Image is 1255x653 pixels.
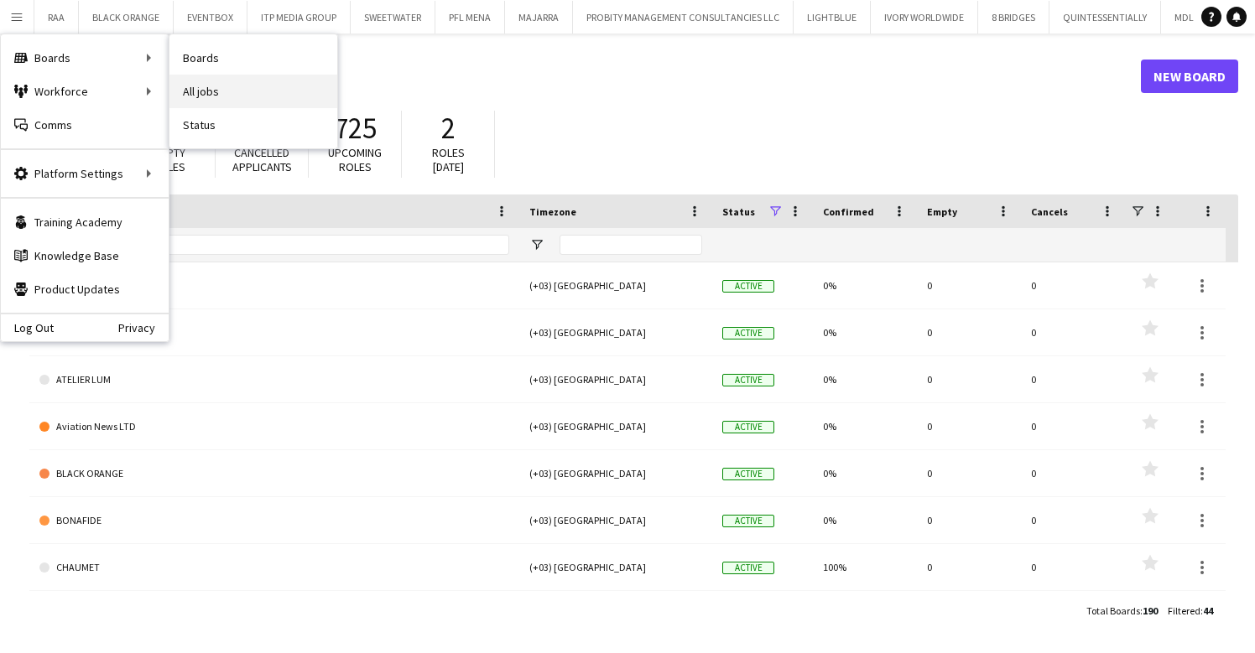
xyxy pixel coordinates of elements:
a: ELECTRA SOLUTIONS [39,591,509,638]
div: 0 [917,356,1021,402]
a: Product Updates [1,272,169,306]
button: Open Filter Menu [529,237,544,252]
div: (+03) [GEOGRAPHIC_DATA] [519,450,712,496]
div: 0% [813,450,917,496]
span: 725 [334,110,377,147]
button: QUINTESSENTIALLY [1049,1,1161,34]
span: Status [722,205,755,218]
span: Active [722,515,774,527]
div: (+03) [GEOGRAPHIC_DATA] [519,309,712,355]
span: 2 [441,110,456,147]
a: Comms [1,108,169,142]
div: Workforce [1,75,169,108]
a: Privacy [118,321,169,334]
a: AKANA [39,309,509,356]
span: Roles [DATE] [432,145,465,174]
a: Aviation News LTD [39,403,509,450]
a: CHAUMET [39,544,509,591]
span: Active [722,562,774,574]
button: PROBITY MANAGEMENT CONSULTANCIES LLC [573,1,794,34]
a: ATELIER LUM [39,356,509,403]
div: 0 [917,309,1021,355]
div: 0 [1021,309,1125,355]
button: SWEETWATER [351,1,435,34]
a: BONAFIDE [39,497,509,544]
div: : [1086,594,1158,627]
div: 0 [1021,262,1125,308]
span: 190 [1143,604,1158,617]
div: 0 [1021,497,1125,543]
button: LIGHTBLUE [794,1,871,34]
button: BLACK ORANGE [79,1,174,34]
a: Knowledge Base [1,239,169,272]
a: Status [169,108,337,142]
button: MDL BEAST [1161,1,1237,34]
span: Active [722,374,774,386]
div: 0 [1021,591,1125,637]
button: MAJARRA [505,1,573,34]
span: Confirmed [823,205,874,218]
button: PFL MENA [435,1,505,34]
div: 0% [813,497,917,543]
div: 0% [813,591,917,637]
h1: Boards [29,64,1141,89]
div: 0 [1021,356,1125,402]
div: 0% [813,262,917,308]
span: Empty [927,205,957,218]
div: Platform Settings [1,157,169,190]
div: 0 [917,450,1021,496]
span: Filtered [1168,604,1200,617]
button: RAA [34,1,79,34]
div: 100% [813,544,917,590]
button: 8 BRIDGES [978,1,1049,34]
div: 0% [813,309,917,355]
a: BLACK ORANGE [39,450,509,497]
button: IVORY WORLDWIDE [871,1,978,34]
span: Active [722,280,774,293]
div: Boards [1,41,169,75]
a: Log Out [1,321,54,334]
span: Upcoming roles [328,145,382,174]
div: (+03) [GEOGRAPHIC_DATA] [519,591,712,637]
a: All jobs [169,75,337,108]
span: Timezone [529,205,576,218]
div: 0 [1021,403,1125,449]
span: Active [722,327,774,339]
div: 0 [917,591,1021,637]
div: 0% [813,403,917,449]
button: EVENTBOX [174,1,247,34]
div: (+03) [GEOGRAPHIC_DATA] [519,497,712,543]
input: Board name Filter Input [70,235,509,255]
button: ITP MEDIA GROUP [247,1,351,34]
span: Cancels [1031,205,1068,218]
div: 0 [917,544,1021,590]
div: (+03) [GEOGRAPHIC_DATA] [519,403,712,449]
div: (+03) [GEOGRAPHIC_DATA] [519,262,712,308]
div: 0% [813,356,917,402]
div: 0 [1021,450,1125,496]
div: 0 [1021,544,1125,590]
div: (+03) [GEOGRAPHIC_DATA] [519,356,712,402]
span: Cancelled applicants [232,145,292,174]
span: Active [722,421,774,433]
span: 44 [1203,604,1213,617]
a: Training Academy [1,205,169,239]
div: 0 [917,262,1021,308]
div: 0 [917,403,1021,449]
a: 2XCEED [39,262,509,309]
input: Timezone Filter Input [560,235,702,255]
a: New Board [1141,60,1238,93]
a: Boards [169,41,337,75]
div: 0 [917,497,1021,543]
div: : [1168,594,1213,627]
span: Total Boards [1086,604,1140,617]
div: (+03) [GEOGRAPHIC_DATA] [519,544,712,590]
span: Active [722,468,774,480]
